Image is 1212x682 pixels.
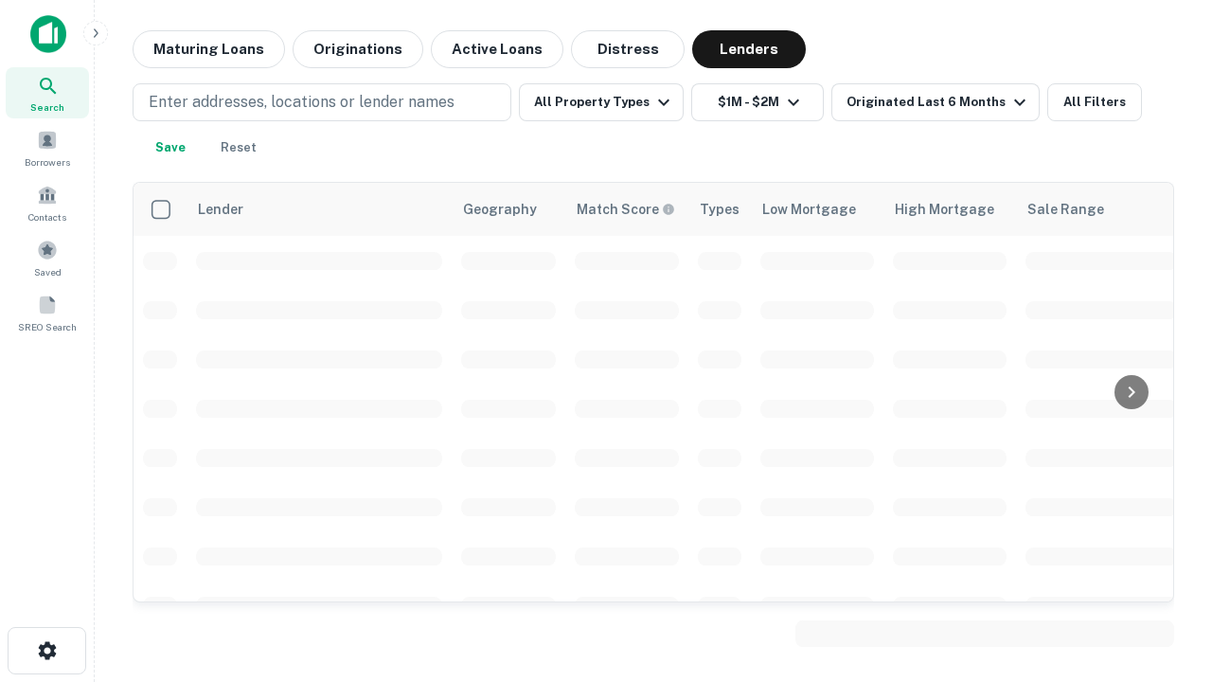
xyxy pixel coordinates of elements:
a: Search [6,67,89,118]
span: SREO Search [18,319,77,334]
button: Enter addresses, locations or lender names [133,83,511,121]
th: Sale Range [1016,183,1186,236]
a: SREO Search [6,287,89,338]
div: Geography [463,198,537,221]
th: High Mortgage [883,183,1016,236]
div: Originated Last 6 Months [847,91,1031,114]
button: Maturing Loans [133,30,285,68]
span: Contacts [28,209,66,224]
button: All Property Types [519,83,684,121]
th: Lender [187,183,452,236]
p: Enter addresses, locations or lender names [149,91,454,114]
iframe: Chat Widget [1117,530,1212,621]
th: Low Mortgage [751,183,883,236]
a: Contacts [6,177,89,228]
div: High Mortgage [895,198,994,221]
span: Saved [34,264,62,279]
div: Lender [198,198,243,221]
button: Save your search to get updates of matches that match your search criteria. [140,129,201,167]
button: $1M - $2M [691,83,824,121]
div: Capitalize uses an advanced AI algorithm to match your search with the best lender. The match sco... [577,199,675,220]
button: Active Loans [431,30,563,68]
button: Lenders [692,30,806,68]
h6: Match Score [577,199,671,220]
span: Borrowers [25,154,70,170]
div: Low Mortgage [762,198,856,221]
a: Borrowers [6,122,89,173]
button: All Filters [1047,83,1142,121]
th: Types [688,183,751,236]
button: Originated Last 6 Months [831,83,1040,121]
th: Capitalize uses an advanced AI algorithm to match your search with the best lender. The match sco... [565,183,688,236]
img: capitalize-icon.png [30,15,66,53]
th: Geography [452,183,565,236]
div: Sale Range [1027,198,1104,221]
div: Types [700,198,740,221]
button: Reset [208,129,269,167]
button: Distress [571,30,685,68]
span: Search [30,99,64,115]
a: Saved [6,232,89,283]
button: Originations [293,30,423,68]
